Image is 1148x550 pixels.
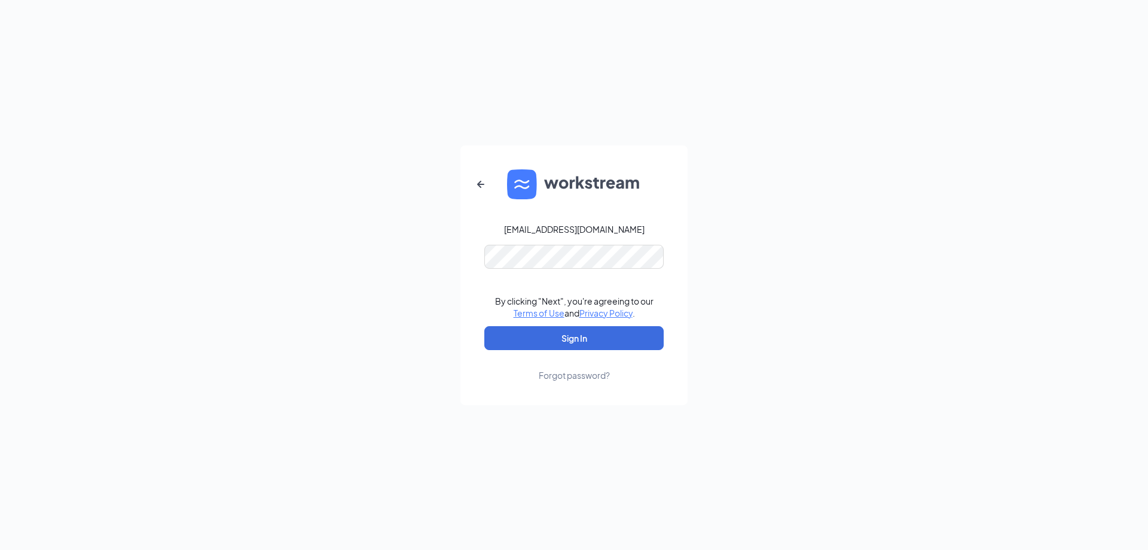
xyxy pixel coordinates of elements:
[579,308,633,318] a: Privacy Policy
[514,308,564,318] a: Terms of Use
[507,169,641,199] img: WS logo and Workstream text
[466,170,495,199] button: ArrowLeftNew
[539,350,610,381] a: Forgot password?
[504,223,645,235] div: [EMAIL_ADDRESS][DOMAIN_NAME]
[495,295,654,319] div: By clicking "Next", you're agreeing to our and .
[484,326,664,350] button: Sign In
[539,369,610,381] div: Forgot password?
[474,177,488,192] svg: ArrowLeftNew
